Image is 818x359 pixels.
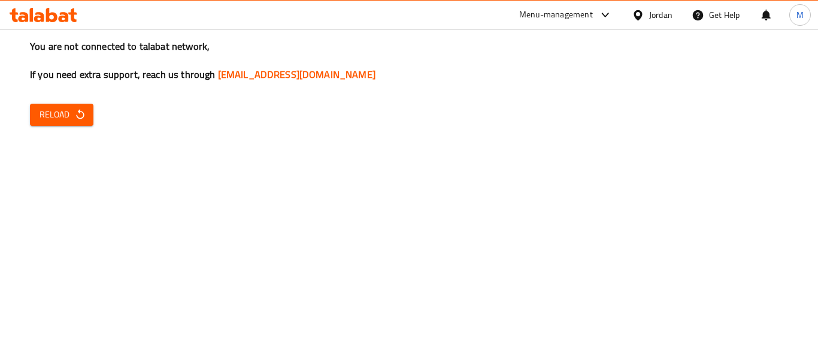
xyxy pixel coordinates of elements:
a: [EMAIL_ADDRESS][DOMAIN_NAME] [218,65,375,83]
button: Reload [30,104,93,126]
span: M [796,8,804,22]
div: Menu-management [519,8,593,22]
h3: You are not connected to talabat network, If you need extra support, reach us through [30,40,788,82]
div: Jordan [649,8,672,22]
span: Reload [40,107,84,122]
